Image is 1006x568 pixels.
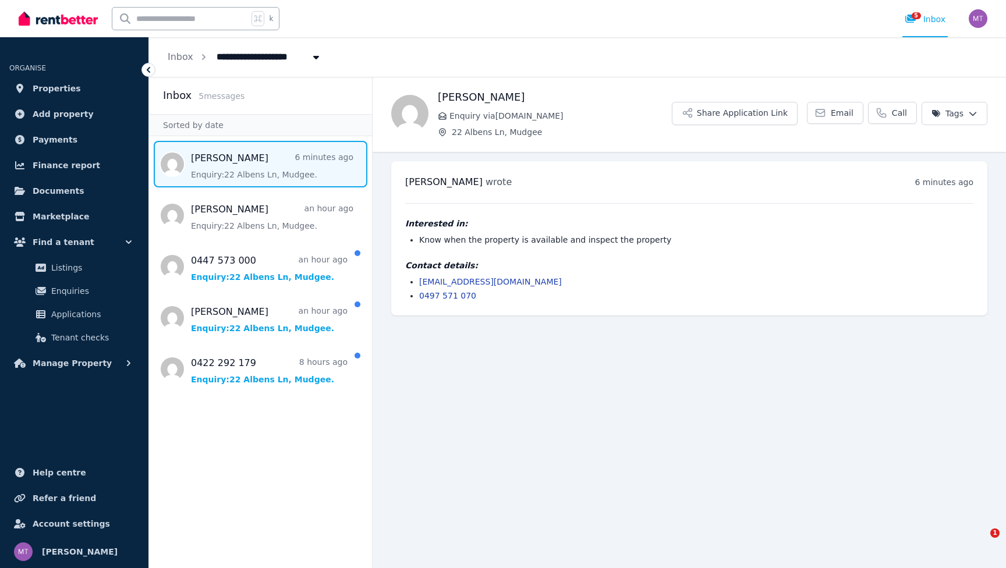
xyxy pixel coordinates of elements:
[391,95,428,132] img: Hayley McGrath
[9,205,139,228] a: Marketplace
[33,210,89,223] span: Marketplace
[452,126,672,138] span: 22 Albens Ln, Mudgee
[672,102,798,125] button: Share Application Link
[191,356,348,385] a: 0422 292 1798 hours agoEnquiry:22 Albens Ln, Mudgee.
[168,51,193,62] a: Inbox
[438,89,672,105] h1: [PERSON_NAME]
[405,260,973,271] h4: Contact details:
[9,154,139,177] a: Finance report
[42,545,118,559] span: [PERSON_NAME]
[969,9,987,28] img: Matt Teague
[9,179,139,203] a: Documents
[9,487,139,510] a: Refer a friend
[51,284,130,298] span: Enquiries
[912,12,921,19] span: 5
[405,218,973,229] h4: Interested in:
[191,203,353,232] a: [PERSON_NAME]an hour agoEnquiry:22 Albens Ln, Mudgee.
[807,102,863,124] a: Email
[33,356,112,370] span: Manage Property
[9,77,139,100] a: Properties
[14,303,134,326] a: Applications
[892,107,907,119] span: Call
[199,91,245,101] span: 5 message s
[33,491,96,505] span: Refer a friend
[931,108,964,119] span: Tags
[905,13,945,25] div: Inbox
[419,277,562,286] a: [EMAIL_ADDRESS][DOMAIN_NAME]
[9,230,139,254] button: Find a tenant
[269,14,273,23] span: k
[33,466,86,480] span: Help centre
[33,133,77,147] span: Payments
[9,461,139,484] a: Help centre
[831,107,853,119] span: Email
[191,305,348,334] a: [PERSON_NAME]an hour agoEnquiry:22 Albens Ln, Mudgee.
[149,114,372,136] div: Sorted by date
[149,136,372,397] nav: Message list
[51,307,130,321] span: Applications
[486,176,512,187] span: wrote
[33,81,81,95] span: Properties
[33,158,100,172] span: Finance report
[419,291,476,300] a: 0497 571 070
[19,10,98,27] img: RentBetter
[14,279,134,303] a: Enquiries
[9,64,46,72] span: ORGANISE
[9,352,139,375] button: Manage Property
[922,102,987,125] button: Tags
[966,528,994,556] iframe: Intercom live chat
[51,331,130,345] span: Tenant checks
[163,87,192,104] h2: Inbox
[14,542,33,561] img: Matt Teague
[191,254,348,283] a: 0447 573 000an hour agoEnquiry:22 Albens Ln, Mudgee.
[14,256,134,279] a: Listings
[149,37,341,77] nav: Breadcrumb
[51,261,130,275] span: Listings
[405,176,483,187] span: [PERSON_NAME]
[33,517,110,531] span: Account settings
[14,326,134,349] a: Tenant checks
[33,235,94,249] span: Find a tenant
[449,110,672,122] span: Enquiry via [DOMAIN_NAME]
[868,102,917,124] a: Call
[33,184,84,198] span: Documents
[9,512,139,535] a: Account settings
[9,128,139,151] a: Payments
[9,102,139,126] a: Add property
[990,528,1000,538] span: 1
[191,151,353,180] a: [PERSON_NAME]6 minutes agoEnquiry:22 Albens Ln, Mudgee.
[915,177,973,187] time: 6 minutes ago
[33,107,94,121] span: Add property
[419,234,973,246] li: Know when the property is available and inspect the property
